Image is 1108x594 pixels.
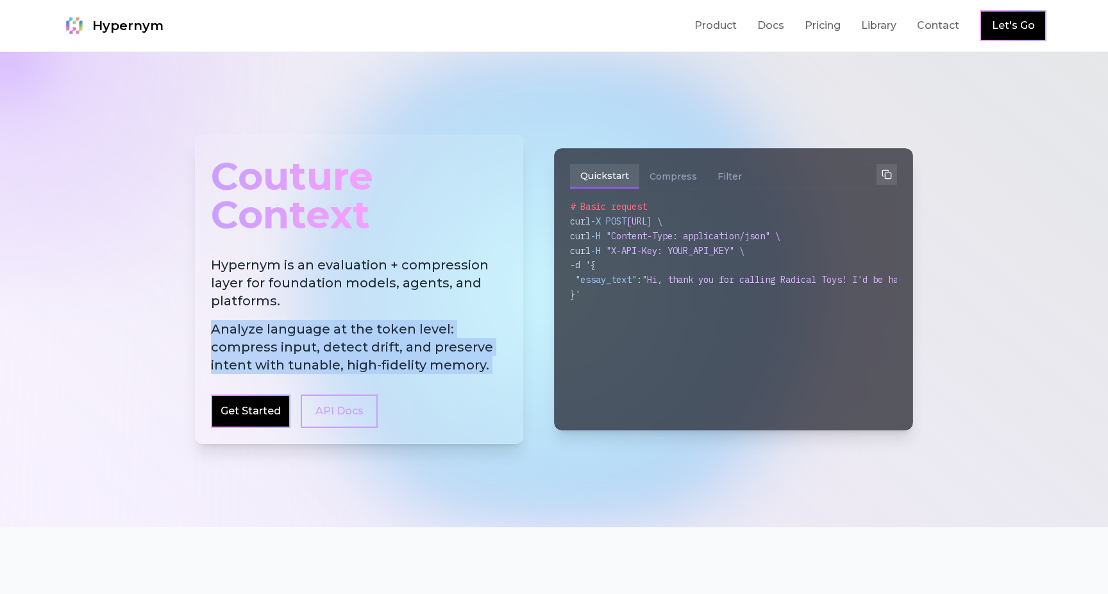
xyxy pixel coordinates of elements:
span: curl [570,216,591,227]
a: Product [694,18,737,33]
span: X-API-Key: YOUR_API_KEY" \ [611,245,744,257]
a: Get Started [221,403,281,419]
button: Quickstart [570,164,639,189]
span: Content-Type: application/json" \ [611,230,780,242]
span: -d '{ [570,259,596,271]
span: -H " [591,230,611,242]
span: [URL] \ [626,216,662,227]
a: Pricing [805,18,841,33]
a: Contact [917,18,959,33]
span: : [637,274,642,285]
div: Couture Context [211,151,507,241]
span: Hypernym [92,17,164,35]
span: curl [570,245,591,257]
button: Filter [707,164,752,189]
h2: Hypernym is an evaluation + compression layer for foundation models, agents, and platforms. [211,256,507,374]
span: -H " [591,245,611,257]
a: Let's Go [992,18,1035,33]
span: }' [570,289,580,300]
img: Hypernym Logo [62,13,87,38]
span: Analyze language at the token level: compress input, detect drift, and preserve intent with tunab... [211,320,507,374]
a: Docs [757,18,784,33]
a: Hypernym [62,13,164,38]
span: -X POST [591,216,626,227]
button: Compress [639,164,707,189]
span: # Basic request [570,201,647,212]
a: Library [861,18,896,33]
button: Copy to clipboard [877,164,897,185]
span: "essay_text" [575,274,637,285]
span: curl [570,230,591,242]
a: API Docs [301,395,378,428]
